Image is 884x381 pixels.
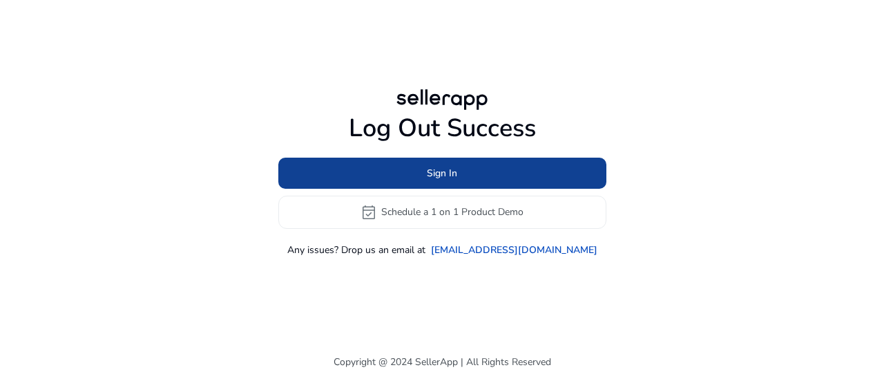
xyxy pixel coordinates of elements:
h1: Log Out Success [278,113,606,143]
a: [EMAIL_ADDRESS][DOMAIN_NAME] [431,243,597,257]
p: Any issues? Drop us an email at [287,243,425,257]
button: Sign In [278,158,606,189]
span: event_available [361,204,377,221]
span: Sign In [427,166,457,180]
button: event_availableSchedule a 1 on 1 Product Demo [278,196,606,229]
